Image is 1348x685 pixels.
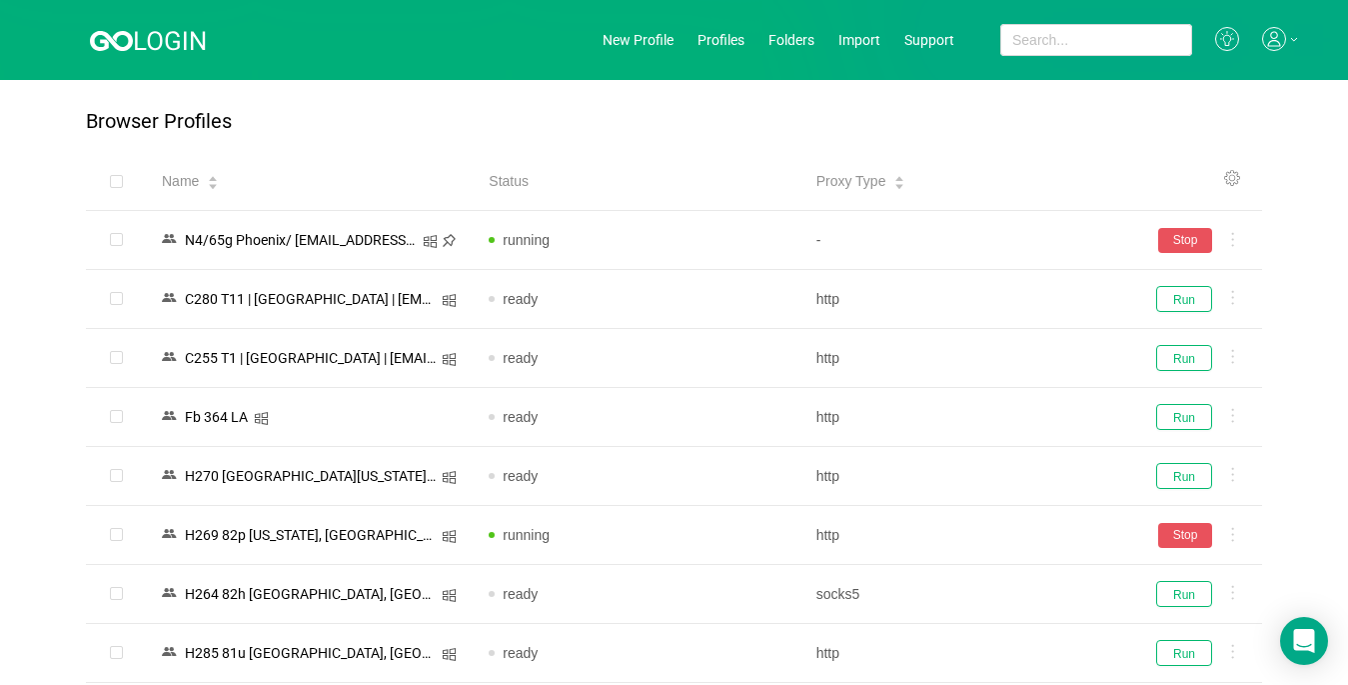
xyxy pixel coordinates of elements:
[489,171,529,192] span: Status
[800,506,1127,565] td: http
[503,645,538,661] span: ready
[1156,463,1212,489] button: Run
[442,529,457,544] i: icon: windows
[179,227,423,253] div: N4/65g Phoenix/ [EMAIL_ADDRESS][DOMAIN_NAME]
[697,32,744,48] a: Profiles
[442,233,457,248] i: icon: pushpin
[800,447,1127,506] td: http
[503,527,550,543] span: running
[442,588,457,603] i: icon: windows
[800,624,1127,683] td: http
[1156,286,1212,312] button: Run
[503,409,538,425] span: ready
[816,171,886,192] span: Proxy Type
[1156,404,1212,430] button: Run
[179,581,442,607] div: Н264 82h [GEOGRAPHIC_DATA], [GEOGRAPHIC_DATA]/ [EMAIL_ADDRESS][DOMAIN_NAME]
[442,470,457,485] i: icon: windows
[768,32,814,48] a: Folders
[503,350,538,366] span: ready
[1156,345,1212,371] button: Run
[503,586,538,602] span: ready
[1158,523,1212,548] button: Stop
[800,211,1127,270] td: -
[1158,228,1212,253] button: Stop
[503,468,538,484] span: ready
[423,234,438,249] i: icon: windows
[179,404,254,430] div: Fb 364 LA
[442,293,457,308] i: icon: windows
[254,411,269,426] i: icon: windows
[179,345,442,371] div: C255 T1 | [GEOGRAPHIC_DATA] | [EMAIL_ADDRESS][DOMAIN_NAME]
[894,181,905,187] i: icon: caret-down
[503,291,538,307] span: ready
[442,352,457,367] i: icon: windows
[800,565,1127,624] td: socks5
[1156,640,1212,666] button: Run
[179,463,442,489] div: Н270 [GEOGRAPHIC_DATA][US_STATE]/ [EMAIL_ADDRESS][DOMAIN_NAME]
[838,32,880,48] a: Import
[800,270,1127,329] td: http
[179,286,442,312] div: C280 T11 | [GEOGRAPHIC_DATA] | [EMAIL_ADDRESS][DOMAIN_NAME]
[207,173,219,187] div: Sort
[208,174,219,180] i: icon: caret-up
[162,171,199,192] span: Name
[442,647,457,662] i: icon: windows
[894,174,905,180] i: icon: caret-up
[86,110,232,133] p: Browser Profiles
[1156,581,1212,607] button: Run
[1280,617,1328,665] div: Open Intercom Messenger
[179,522,442,548] div: Н269 82p [US_STATE], [GEOGRAPHIC_DATA]/ [EMAIL_ADDRESS][DOMAIN_NAME]
[1000,24,1192,56] input: Search...
[208,181,219,187] i: icon: caret-down
[603,32,674,48] a: New Profile
[503,232,550,248] span: running
[179,640,442,666] div: Н285 81u [GEOGRAPHIC_DATA], [GEOGRAPHIC_DATA]/ [EMAIL_ADDRESS][DOMAIN_NAME]
[800,329,1127,388] td: http
[800,388,1127,447] td: http
[893,173,905,187] div: Sort
[904,32,954,48] a: Support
